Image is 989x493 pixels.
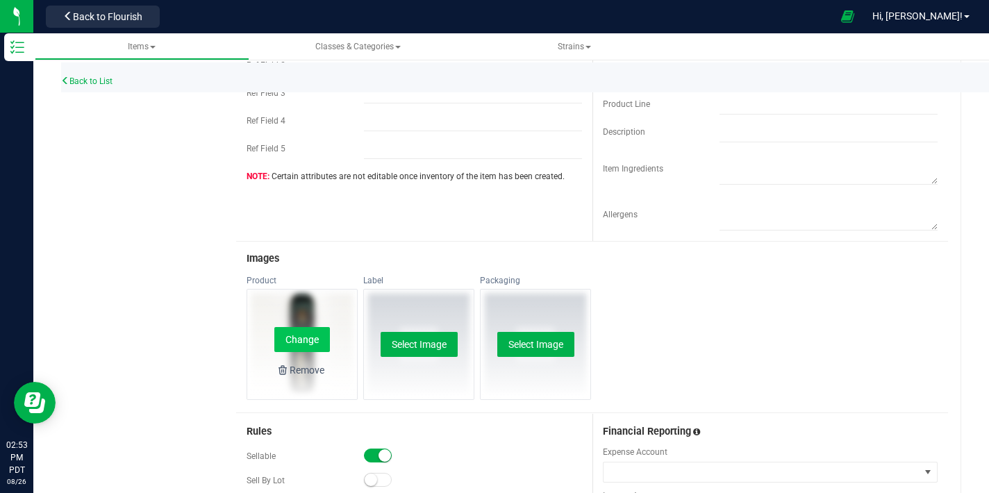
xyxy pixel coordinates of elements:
span: Sell By Lot [247,476,285,485]
span: Rules [247,426,272,437]
span: Open Ecommerce Menu [832,3,863,30]
div: Packaging [480,275,591,286]
button: Change [274,327,330,352]
iframe: Resource center [14,382,56,424]
span: Expense Account [603,446,938,458]
span: Hi, [PERSON_NAME]! [872,10,963,22]
span: Product Line [603,99,650,109]
span: Strains [558,42,591,51]
button: Back to Flourish [46,6,160,28]
span: Back to Flourish [73,11,142,22]
span: Item Ingredients [603,164,663,174]
p: 08/26 [6,476,27,487]
span: NO DATA FOUND [603,462,938,483]
div: Remove [290,363,324,377]
div: Label [363,275,474,286]
a: Back to List [61,76,113,86]
p: 02:53 PM PDT [6,439,27,476]
span: Ref Field 4 [247,116,285,126]
h3: Images [247,253,938,265]
span: Ref Field 5 [247,144,285,153]
span: Items [128,42,156,51]
span: Certain attributes are not editable once inventory of the item has been created. [247,170,565,183]
span: Sellable [247,451,276,461]
button: Select Image [497,332,574,357]
button: Remove [280,363,324,377]
span: Ref Field 3 [247,88,285,98]
button: Select Image [381,332,458,357]
span: Assign this inventory item to the correct financial accounts(s) [693,427,700,437]
div: Product [247,275,358,286]
span: Description [603,127,645,137]
span: Allergens [603,210,638,219]
inline-svg: Inventory [10,40,24,54]
span: Financial Reporting [603,426,691,437]
span: Classes & Categories [315,42,401,51]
